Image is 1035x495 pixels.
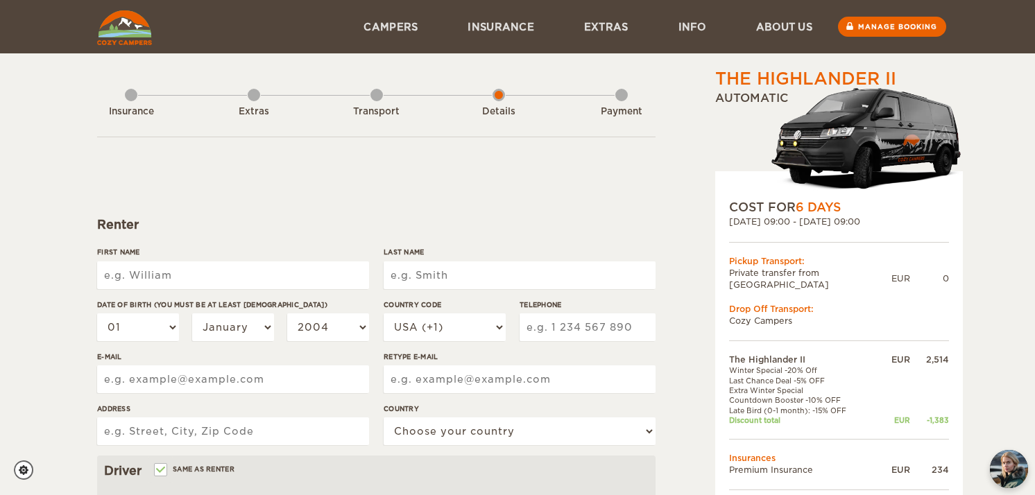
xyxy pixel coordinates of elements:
input: e.g. William [97,261,369,289]
div: EUR [891,272,910,284]
div: EUR [877,464,910,476]
label: Same as renter [155,462,234,476]
div: Payment [583,105,660,119]
div: Renter [97,216,656,233]
div: Extras [216,105,292,119]
div: 2,514 [910,354,949,365]
label: E-mail [97,351,369,362]
div: [DATE] 09:00 - [DATE] 09:00 [729,216,949,227]
label: Country Code [384,299,506,310]
button: chat-button [990,450,1028,488]
div: 234 [910,464,949,476]
label: Retype E-mail [384,351,656,362]
div: Details [461,105,537,119]
div: Pickup Transport: [729,255,949,267]
td: Private transfer from [GEOGRAPHIC_DATA] [729,267,891,290]
img: Freyja at Cozy Campers [990,450,1028,488]
div: Transport [339,105,415,119]
input: e.g. example@example.com [384,365,656,393]
span: 6 Days [796,200,841,214]
input: e.g. Smith [384,261,656,289]
input: Same as renter [155,467,164,476]
td: Countdown Booster -10% OFF [729,395,877,405]
label: Date of birth (You must be at least [DEMOGRAPHIC_DATA]) [97,299,369,310]
div: Automatic [715,91,963,199]
div: COST FOR [729,199,949,216]
a: Cookie settings [14,460,42,480]
div: 0 [910,272,949,284]
label: Country [384,403,656,414]
input: e.g. Street, City, Zip Code [97,417,369,445]
td: Insurances [729,452,949,464]
label: Last Name [384,247,656,257]
td: Cozy Campers [729,315,949,327]
div: The Highlander II [715,67,896,91]
input: e.g. example@example.com [97,365,369,393]
div: Insurance [93,105,169,119]
img: stor-langur-223.png [771,79,963,199]
div: Drop Off Transport: [729,303,949,315]
td: Late Bird (0-1 month): -15% OFF [729,406,877,415]
input: e.g. 1 234 567 890 [520,313,656,341]
label: Telephone [520,299,656,310]
td: Winter Special -20% Off [729,365,877,375]
div: EUR [877,415,910,425]
div: -1,383 [910,415,949,425]
div: EUR [877,354,910,365]
td: The Highlander II [729,354,877,365]
img: Cozy Campers [97,10,152,45]
td: Premium Insurance [729,464,877,476]
label: First Name [97,247,369,257]
td: Extra Winter Special [729,385,877,395]
a: Manage booking [838,17,946,37]
div: Driver [104,462,649,479]
td: Last Chance Deal -5% OFF [729,376,877,385]
label: Address [97,403,369,414]
td: Discount total [729,415,877,425]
